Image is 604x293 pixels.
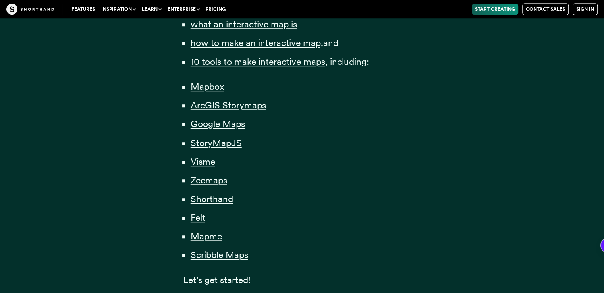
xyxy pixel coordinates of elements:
[573,3,598,15] a: Sign in
[191,175,227,186] a: Zeemaps
[191,37,323,48] a: how to make an interactive map,
[191,118,245,129] a: Google Maps
[191,156,215,167] a: Visme
[183,274,251,285] span: Let’s get started!
[68,4,98,15] a: Features
[191,19,297,30] a: what an interactive map is
[191,137,242,148] a: StoryMapJS
[203,4,229,15] a: Pricing
[191,81,224,92] a: Mapbox
[323,37,338,48] span: and
[164,4,203,15] button: Enterprise
[191,100,266,111] a: ArcGIS Storymaps
[522,3,569,15] a: Contact Sales
[325,56,369,67] span: , including:
[6,4,54,15] img: The Craft
[191,249,248,260] a: Scribble Maps
[191,231,222,242] a: Mapme
[139,4,164,15] button: Learn
[191,212,205,223] a: Felt
[472,4,518,15] a: Start Creating
[191,193,233,204] a: Shorthand
[98,4,139,15] button: Inspiration
[191,56,325,67] a: 10 tools to make interactive maps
